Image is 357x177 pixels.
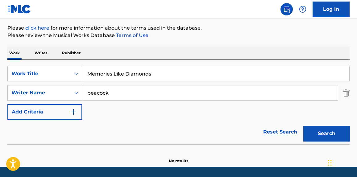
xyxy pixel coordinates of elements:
img: help [299,6,306,13]
p: Publisher [60,47,82,60]
div: Writer Name [11,89,67,97]
p: Please for more information about the terms used in the database. [7,24,350,32]
div: Help [297,3,309,15]
button: Add Criteria [7,104,82,120]
a: Terms of Use [115,32,148,38]
img: 9d2ae6d4665cec9f34b9.svg [70,108,77,116]
p: Please review the Musical Works Database [7,32,350,39]
div: Work Title [11,70,67,77]
a: click here [25,25,49,31]
form: Search Form [7,66,350,144]
button: Search [303,126,350,141]
div: Drag [328,154,332,172]
img: search [283,6,290,13]
p: No results [169,151,188,164]
a: Log In [313,2,350,17]
p: Work [7,47,22,60]
a: Reset Search [260,125,300,139]
p: Writer [33,47,49,60]
a: Public Search [280,3,293,15]
img: MLC Logo [7,5,31,14]
iframe: Chat Widget [326,147,357,177]
img: Delete Criterion [343,85,350,101]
